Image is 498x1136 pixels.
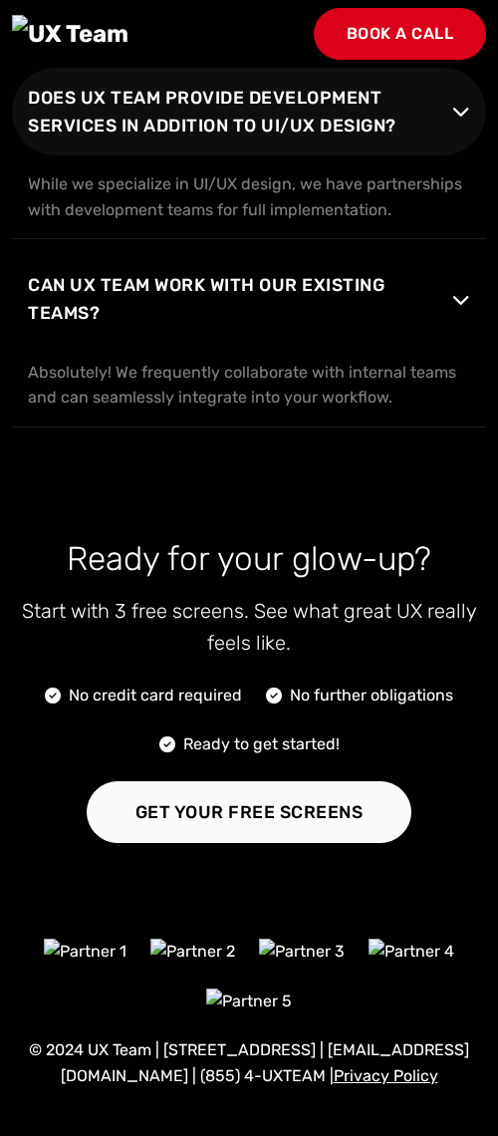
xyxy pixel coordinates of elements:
[290,683,453,709] span: No further obligations
[12,1037,486,1088] p: © 2024 UX Team | [STREET_ADDRESS] | [EMAIL_ADDRESS][DOMAIN_NAME] | (855) 4-UXTEAM |
[206,989,292,1014] img: Partner 5
[334,1066,438,1085] a: Privacy Policy
[12,595,486,659] p: Start with 3 free screens. See what great UX really feels like.
[28,271,452,327] span: Can UX Team work with our existing teams?
[369,939,454,965] img: Partner 4
[87,781,412,843] a: Get Your Free Screens
[12,539,486,579] h2: Ready for your glow-up?
[12,155,486,238] div: While we specialize in UI/UX design, we have partnerships with development teams for full impleme...
[44,939,126,965] img: Partner 1
[69,683,242,709] span: No credit card required
[150,939,235,965] img: Partner 2
[28,84,452,140] span: Does UX Team provide development services in addition to UI/UX design?
[183,731,340,757] span: Ready to get started!
[314,8,487,60] a: Book a Call
[259,939,345,965] img: Partner 3
[12,344,486,426] div: Absolutely! We frequently collaborate with internal teams and can seamlessly integrate into your ...
[12,15,128,53] img: UX Team
[12,68,486,155] button: Does UX Team provide development services in addition to UI/UX design?
[12,255,486,343] button: Can UX Team work with our existing teams?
